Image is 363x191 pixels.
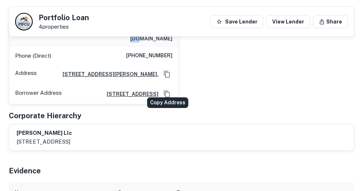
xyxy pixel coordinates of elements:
p: Address [15,69,37,80]
p: Borrower Address [15,89,62,100]
h6: [PHONE_NUMBER] [126,51,172,60]
iframe: Chat Widget [326,132,363,167]
h5: Evidence [9,165,41,176]
button: Copy Address [161,69,172,80]
p: [STREET_ADDRESS] [17,137,72,146]
p: Phone (Direct) [15,51,51,60]
div: Copy Address [147,97,188,108]
a: [STREET_ADDRESS][PERSON_NAME], [57,70,159,78]
h5: Corporate Hierarchy [9,110,81,121]
a: View Lender [266,15,310,28]
h5: Portfolio Loan [39,14,89,21]
button: Save Lender [210,15,263,28]
p: 4 properties [39,24,89,30]
h6: [PERSON_NAME] llc [17,129,72,137]
button: Copy Address [161,89,172,100]
button: Share [313,15,348,28]
a: [STREET_ADDRESS] [101,90,159,98]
